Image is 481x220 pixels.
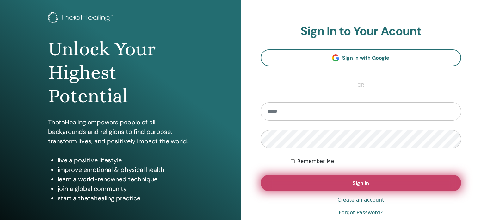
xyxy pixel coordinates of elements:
span: or [354,81,367,89]
li: start a thetahealing practice [58,193,193,203]
li: learn a world-renowned technique [58,174,193,184]
li: join a global community [58,184,193,193]
a: Sign In with Google [261,49,461,66]
div: Keep me authenticated indefinitely or until I manually logout [291,158,461,165]
h2: Sign In to Your Acount [261,24,461,39]
label: Remember Me [297,158,334,165]
span: Sign In [353,180,369,186]
a: Forgot Password? [339,209,383,217]
button: Sign In [261,175,461,191]
a: Create an account [337,196,384,204]
li: live a positive lifestyle [58,155,193,165]
span: Sign In with Google [342,54,389,61]
p: ThetaHealing empowers people of all backgrounds and religions to find purpose, transform lives, a... [48,117,193,146]
li: improve emotional & physical health [58,165,193,174]
h1: Unlock Your Highest Potential [48,37,193,108]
